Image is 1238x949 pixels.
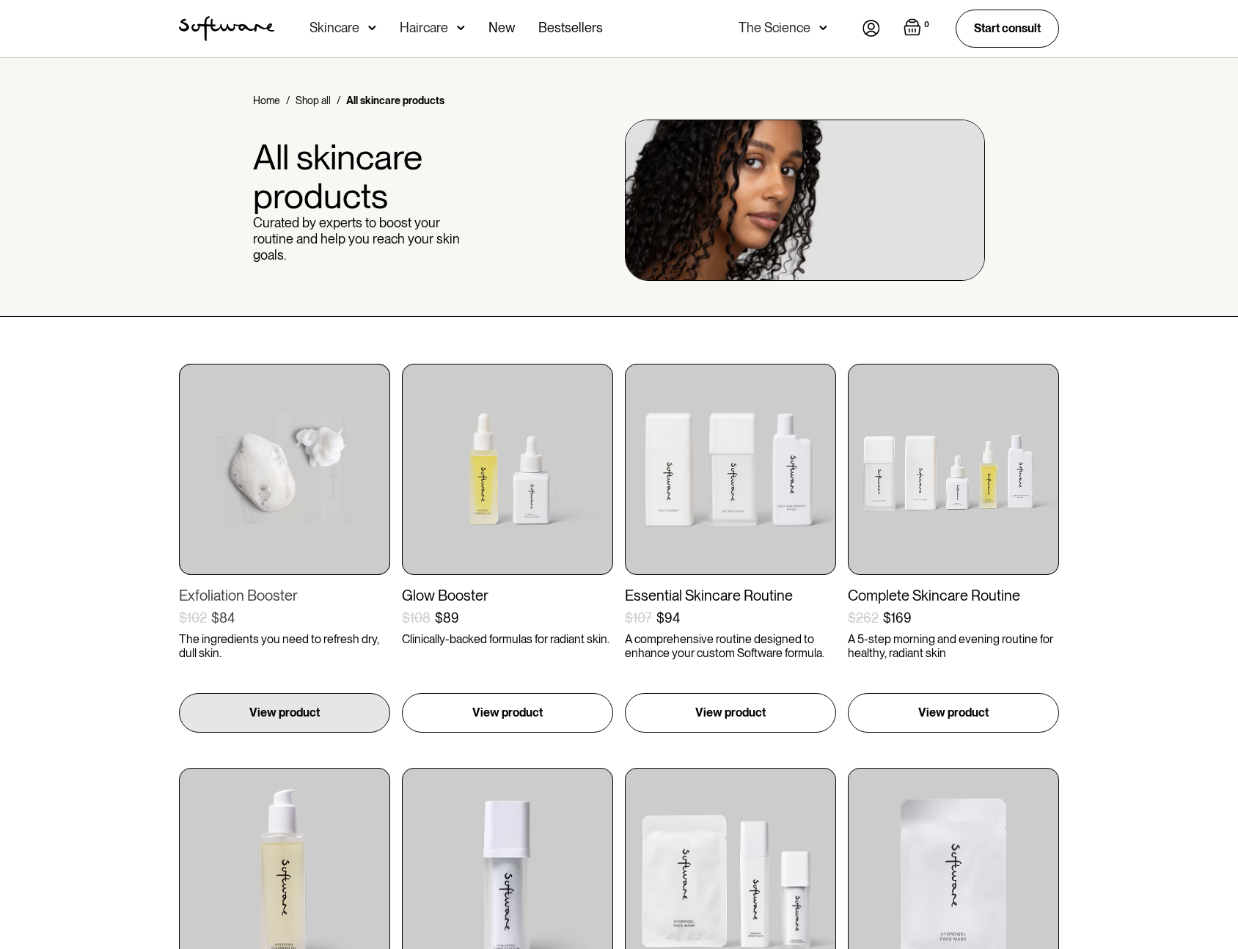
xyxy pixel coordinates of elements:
[921,18,932,32] div: 0
[179,16,274,41] img: Software Logo
[346,93,444,108] div: All skincare products
[337,93,340,108] div: /
[402,632,613,646] p: Clinically-backed formulas for radiant skin.
[848,610,879,626] div: $262
[956,10,1059,47] a: Start consult
[625,632,836,660] p: A comprehensive routine designed to enhance your custom Software formula.
[904,18,932,39] a: Open empty cart
[402,587,613,604] div: Glow Booster
[179,364,390,733] a: Exfoliation Booster$102$84The ingredients you need to refresh dry, dull skin.View product
[625,610,652,626] div: $107
[253,93,280,108] a: Home
[625,587,836,604] div: Essential Skincare Routine
[472,704,543,722] p: View product
[819,21,827,35] img: arrow down
[402,610,431,626] div: $108
[435,610,459,626] div: $89
[883,610,912,626] div: $169
[695,704,766,722] p: View product
[253,215,464,263] p: Curated by experts to boost your routine and help you reach your skin goals.
[179,587,390,604] div: Exfoliation Booster
[402,364,613,733] a: Glow Booster$108$89Clinically-backed formulas for radiant skin.View product
[368,21,376,35] img: arrow down
[286,93,290,108] div: /
[656,610,680,626] div: $94
[457,21,465,35] img: arrow down
[211,610,235,626] div: $84
[918,704,989,722] p: View product
[179,610,207,626] div: $102
[400,21,448,35] div: Haircare
[249,704,320,722] p: View product
[253,138,464,216] h1: All skincare products
[848,364,1059,733] a: Complete Skincare Routine$262$169A 5-step morning and evening routine for healthy, radiant skinVi...
[309,21,359,35] div: Skincare
[179,16,274,41] a: home
[296,93,331,108] a: Shop all
[739,21,810,35] div: The Science
[179,632,390,660] p: The ingredients you need to refresh dry, dull skin.
[625,364,836,733] a: Essential Skincare Routine$107$94A comprehensive routine designed to enhance your custom Software...
[848,632,1059,660] p: A 5-step morning and evening routine for healthy, radiant skin
[848,587,1059,604] div: Complete Skincare Routine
